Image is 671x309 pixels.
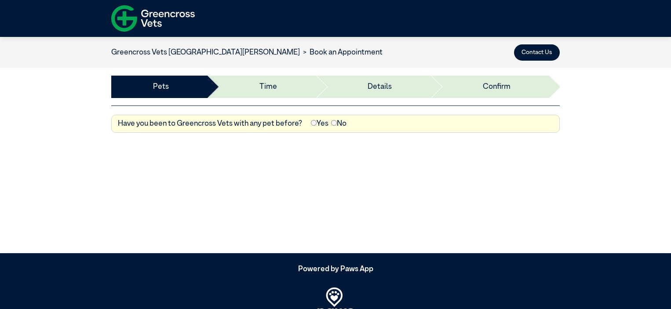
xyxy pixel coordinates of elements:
nav: breadcrumb [111,47,383,58]
a: Pets [153,81,169,93]
h5: Powered by Paws App [111,265,560,274]
label: No [331,118,346,130]
label: Have you been to Greencross Vets with any pet before? [118,118,302,130]
button: Contact Us [514,44,560,61]
input: No [331,120,337,126]
input: Yes [311,120,317,126]
a: Greencross Vets [GEOGRAPHIC_DATA][PERSON_NAME] [111,49,300,56]
label: Yes [311,118,328,130]
li: Book an Appointment [300,47,383,58]
img: f-logo [111,2,195,35]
